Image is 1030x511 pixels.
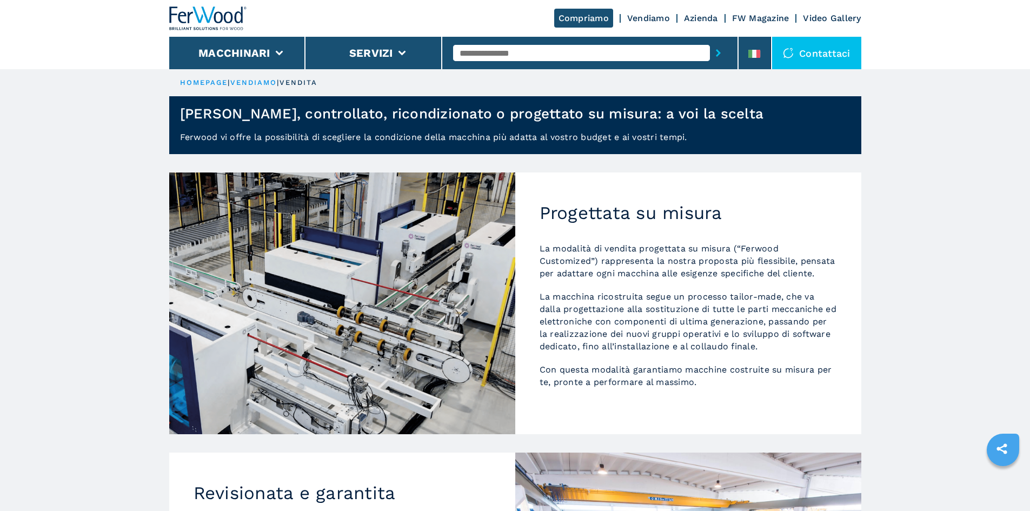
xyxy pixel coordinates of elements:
img: Ferwood [169,6,247,30]
div: Contattaci [772,37,861,69]
a: Vendiamo [627,13,670,23]
button: Macchinari [198,47,270,59]
p: vendita [280,78,318,88]
p: Ferwood vi offre la possibilità di scegliere la condizione della macchina più adatta al vostro bu... [169,131,861,154]
p: La modalità di vendita progettata su misura (“Ferwood Customized”) rappresenta la nostra proposta... [540,242,837,280]
a: Compriamo [554,9,613,28]
a: Video Gallery [803,13,861,23]
span: | [228,78,230,87]
p: Con questa modalità garantiamo macchine costruite su misura per te, pronte a performare al massimo. [540,363,837,388]
span: | [277,78,279,87]
a: Azienda [684,13,718,23]
iframe: Chat [984,462,1022,503]
a: sharethis [988,435,1015,462]
button: submit-button [710,41,727,65]
h2: Progettata su misura [540,202,837,224]
h2: Revisionata e garantita [194,482,491,504]
a: vendiamo [230,78,277,87]
h1: [PERSON_NAME], controllato, ricondizionato o progettato su misura: a voi la scelta [180,105,764,122]
button: Servizi [349,47,393,59]
a: FW Magazine [732,13,789,23]
img: Contattaci [783,48,794,58]
a: HOMEPAGE [180,78,228,87]
img: Progettata su misura [169,172,515,434]
p: La macchina ricostruita segue un processo tailor-made, che va dalla progettazione alla sostituzio... [540,290,837,353]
